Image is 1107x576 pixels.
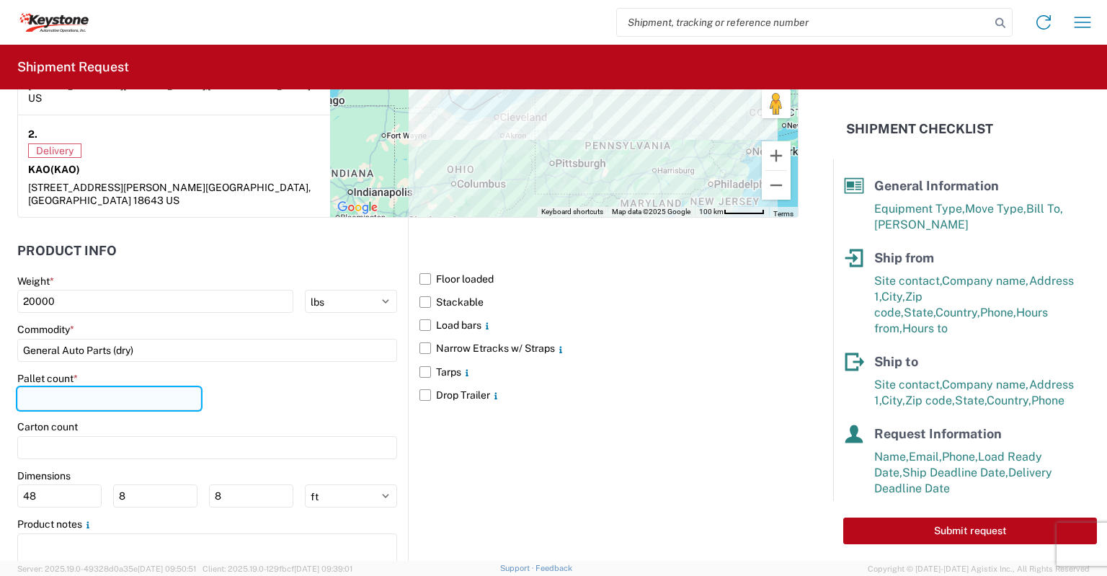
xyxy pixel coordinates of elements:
[17,275,54,288] label: Weight
[902,322,948,335] span: Hours to
[17,58,129,76] h2: Shipment Request
[942,450,978,464] span: Phone,
[113,484,197,508] input: W
[874,218,969,231] span: [PERSON_NAME]
[17,244,117,258] h2: Product Info
[28,143,81,158] span: Delivery
[28,79,311,104] span: [GEOGRAPHIC_DATA] US
[419,291,799,314] label: Stackable
[905,394,955,407] span: Zip code,
[617,9,990,36] input: Shipment, tracking or reference number
[294,564,352,573] span: [DATE] 09:39:01
[500,564,536,572] a: Support
[1031,394,1064,407] span: Phone
[28,182,205,193] span: [STREET_ADDRESS][PERSON_NAME]
[50,164,80,175] span: (KAO)
[209,484,293,508] input: H
[987,394,1031,407] span: Country,
[874,178,999,193] span: General Information
[28,79,208,91] span: [STREET_ADDRESS][PERSON_NAME],
[874,274,942,288] span: Site contact,
[334,198,381,217] a: Open this area in Google Maps (opens a new window)
[17,372,78,385] label: Pallet count
[762,141,791,170] button: Zoom in
[762,171,791,200] button: Zoom out
[695,207,769,217] button: Map Scale: 100 km per 53 pixels
[541,207,603,217] button: Keyboard shortcuts
[535,564,572,572] a: Feedback
[28,125,37,143] strong: 2.
[874,378,942,391] span: Site contact,
[138,564,196,573] span: [DATE] 09:50:51
[935,306,980,319] span: Country,
[17,420,78,433] label: Carton count
[17,323,74,336] label: Commodity
[904,306,935,319] span: State,
[17,484,102,508] input: L
[203,564,352,573] span: Client: 2025.19.0-129fbcf
[942,274,1029,288] span: Company name,
[1026,202,1063,216] span: Bill To,
[874,354,918,369] span: Ship to
[699,208,724,216] span: 100 km
[419,337,799,360] label: Narrow Etracks w/ Straps
[17,518,94,531] label: Product notes
[419,360,799,384] label: Tarps
[773,210,793,218] a: Terms
[909,450,942,464] span: Email,
[419,384,799,407] label: Drop Trailer
[874,450,909,464] span: Name,
[868,562,1090,575] span: Copyright © [DATE]-[DATE] Agistix Inc., All Rights Reserved
[17,564,196,573] span: Server: 2025.19.0-49328d0a35e
[902,466,1008,479] span: Ship Deadline Date,
[874,250,934,265] span: Ship from
[846,120,993,138] h2: Shipment Checklist
[965,202,1026,216] span: Move Type,
[28,164,80,175] strong: KAO
[980,306,1016,319] span: Phone,
[874,202,965,216] span: Equipment Type,
[762,89,791,118] button: Drag Pegman onto the map to open Street View
[28,182,311,206] span: [GEOGRAPHIC_DATA], [GEOGRAPHIC_DATA] 18643 US
[334,198,381,217] img: Google
[881,290,905,303] span: City,
[419,314,799,337] label: Load bars
[881,394,905,407] span: City,
[955,394,987,407] span: State,
[612,208,690,216] span: Map data ©2025 Google
[843,518,1097,544] button: Submit request
[942,378,1029,391] span: Company name,
[874,426,1002,441] span: Request Information
[419,267,799,291] label: Floor loaded
[17,469,71,482] label: Dimensions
